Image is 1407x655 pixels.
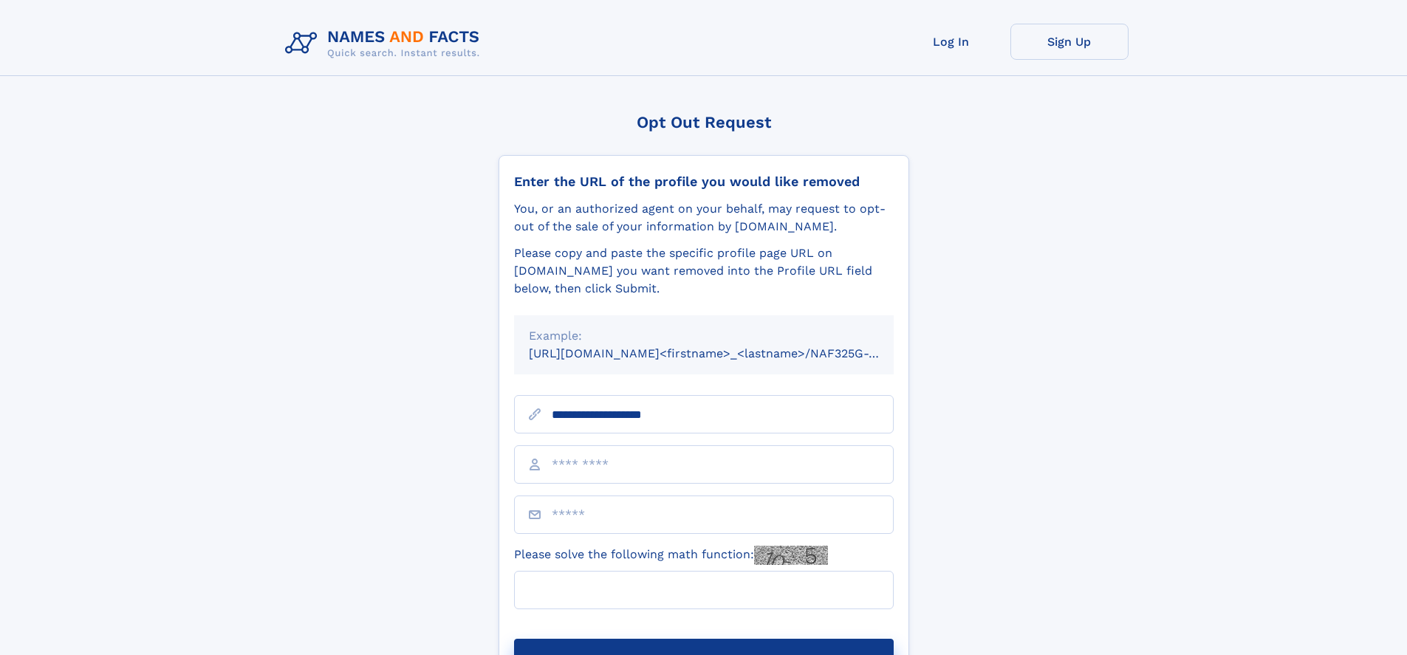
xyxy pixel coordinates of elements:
div: Please copy and paste the specific profile page URL on [DOMAIN_NAME] you want removed into the Pr... [514,244,894,298]
img: Logo Names and Facts [279,24,492,64]
div: Enter the URL of the profile you would like removed [514,174,894,190]
div: You, or an authorized agent on your behalf, may request to opt-out of the sale of your informatio... [514,200,894,236]
small: [URL][DOMAIN_NAME]<firstname>_<lastname>/NAF325G-xxxxxxxx [529,346,922,360]
div: Example: [529,327,879,345]
label: Please solve the following math function: [514,546,828,565]
div: Opt Out Request [499,113,909,131]
a: Log In [892,24,1010,60]
a: Sign Up [1010,24,1129,60]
